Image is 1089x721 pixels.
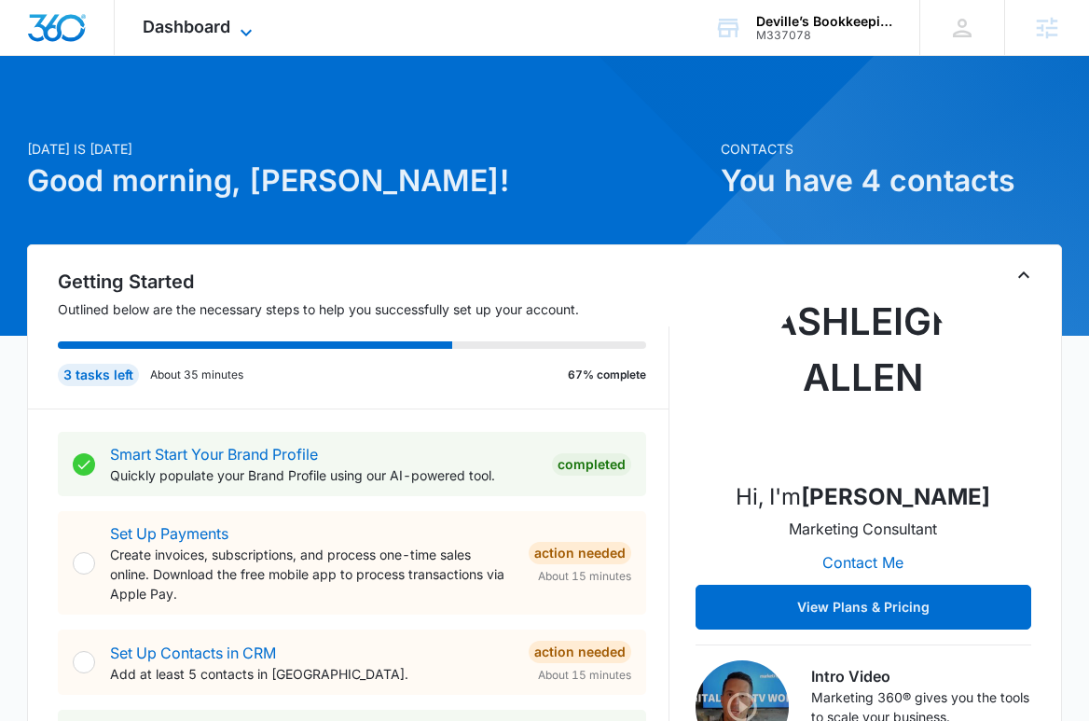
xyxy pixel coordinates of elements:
img: Ashleigh Allen [770,279,957,465]
div: Keywords by Traffic [206,110,314,122]
p: Add at least 5 contacts in [GEOGRAPHIC_DATA]. [110,664,514,684]
div: v 4.0.25 [52,30,91,45]
div: Domain: [DOMAIN_NAME] [48,49,205,63]
p: 67% complete [568,367,646,383]
p: Marketing Consultant [789,518,937,540]
a: Set Up Contacts in CRM [110,644,276,662]
span: Dashboard [143,17,230,36]
div: 3 tasks left [58,364,139,386]
div: Completed [552,453,631,476]
div: Action Needed [529,641,631,663]
p: Outlined below are the necessary steps to help you successfully set up your account. [58,299,669,319]
a: Set Up Payments [110,524,228,543]
div: account name [756,14,892,29]
div: account id [756,29,892,42]
a: Smart Start Your Brand Profile [110,445,318,464]
h1: You have 4 contacts [721,159,1062,203]
div: Domain Overview [71,110,167,122]
p: [DATE] is [DATE] [27,139,710,159]
h1: Good morning, [PERSON_NAME]! [27,159,710,203]
img: logo_orange.svg [30,30,45,45]
button: Toggle Collapse [1013,264,1035,286]
p: Create invoices, subscriptions, and process one-time sales online. Download the free mobile app t... [110,545,514,603]
img: tab_keywords_by_traffic_grey.svg [186,108,200,123]
span: About 15 minutes [538,568,631,585]
p: Hi, I'm [736,480,990,514]
img: tab_domain_overview_orange.svg [50,108,65,123]
div: Action Needed [529,542,631,564]
p: Contacts [721,139,1062,159]
button: Contact Me [804,540,922,585]
p: Quickly populate your Brand Profile using our AI-powered tool. [110,465,537,485]
button: View Plans & Pricing [696,585,1031,630]
strong: [PERSON_NAME] [801,483,990,510]
h3: Intro Video [811,665,1031,687]
span: About 15 minutes [538,667,631,684]
p: About 35 minutes [150,367,243,383]
h2: Getting Started [58,268,669,296]
img: website_grey.svg [30,49,45,63]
